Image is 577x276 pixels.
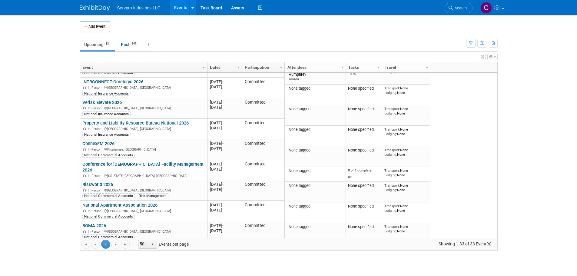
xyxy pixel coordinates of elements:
span: Column Settings [201,65,206,70]
a: Upcoming33 [80,39,115,50]
td: Committed [242,78,284,98]
div: National Insurance Accounts [82,111,131,116]
img: In-Person Event [83,209,86,212]
span: Transport: [384,168,400,173]
a: Conference for [DEMOGRAPHIC_DATA] Facility Management 2026 [82,161,204,173]
a: BOMA 2026 [82,223,106,228]
img: Chris Chassagneux [480,2,492,14]
span: - [222,100,224,105]
div: [DATE] [210,228,239,233]
div: None specified [348,148,380,153]
div: Risk Management [137,193,168,198]
span: select [150,242,155,247]
div: [DATE] [210,141,239,146]
span: 33 [104,42,111,46]
div: 0% [348,175,380,179]
span: 147 [130,42,138,46]
span: Lodging: [384,91,397,95]
span: - [222,162,224,166]
img: ExhibitDay [80,5,110,11]
img: In-Person Event [83,127,86,130]
div: [DATE] [210,100,239,105]
span: In-Person [88,174,103,178]
span: Showing 1-33 of 33 Event(s) [433,240,497,248]
a: Dates [210,62,238,72]
a: Column Settings [424,62,430,71]
span: Go to the last page [123,242,128,247]
div: None specified [348,86,380,91]
div: National Insurance Accounts [82,132,131,137]
td: Committed [242,201,284,221]
td: Committed [242,160,284,180]
div: None None [384,107,428,115]
a: Go to the first page [81,240,90,249]
div: [DATE] [210,208,239,213]
span: Transport: [384,204,400,208]
div: [GEOGRAPHIC_DATA], [GEOGRAPHIC_DATA] [82,208,204,213]
div: None tagged [287,107,343,111]
a: Verisk Elevate 2026 [82,100,122,105]
div: [GEOGRAPHIC_DATA], [GEOGRAPHIC_DATA] [82,229,204,234]
a: Participation [245,62,280,72]
div: None tagged [287,224,343,229]
a: National Apartment Association 2026 [82,202,158,208]
img: In-Person Event [83,188,86,191]
div: [DATE] [210,223,239,228]
span: - [222,182,224,187]
a: Column Settings [278,62,284,71]
span: Servpro Industries LLC [117,5,161,10]
span: Column Settings [425,65,429,70]
div: National Commercial Accounts [82,193,135,198]
span: Go to the previous page [93,242,98,247]
a: Tasks [348,62,378,72]
span: Lodging: [384,70,397,74]
div: Kissimmee, [GEOGRAPHIC_DATA] [82,147,204,152]
span: In-Person [88,188,103,192]
div: [GEOGRAPHIC_DATA], [GEOGRAPHIC_DATA] [82,105,204,111]
span: Lodging: [384,188,397,192]
span: Column Settings [340,65,345,70]
a: Event [82,62,203,72]
div: [GEOGRAPHIC_DATA], [GEOGRAPHIC_DATA] [82,188,204,193]
div: [US_STATE][GEOGRAPHIC_DATA], [GEOGRAPHIC_DATA] [82,173,204,178]
td: Committed [242,139,284,160]
div: None specified [348,127,380,132]
img: In-Person Event [83,106,86,109]
span: In-Person [88,148,103,151]
div: None None [384,183,428,192]
div: None tagged [287,148,343,153]
span: Transport: [384,107,400,111]
span: Lodging: [384,173,397,177]
img: In-Person Event [83,148,86,151]
a: Column Settings [375,62,382,71]
a: Property and Liability Resource Bureau-National 2026 [82,120,189,126]
a: Column Settings [235,62,242,71]
span: - [222,203,224,207]
div: 100% [348,72,380,76]
a: Riskworld 2026 [82,182,113,187]
div: [DATE] [210,161,239,167]
img: In-Person Event [83,174,86,177]
a: Go to the previous page [91,240,100,249]
a: Attendees [287,62,342,72]
span: 50 [138,240,149,248]
div: [DATE] [210,187,239,192]
div: None None [384,148,428,157]
div: 0 of 1 Complete [348,168,380,173]
span: Events per page [130,240,195,249]
div: None None [384,86,428,95]
a: Column Settings [201,62,207,71]
span: Lodging: [384,132,397,136]
td: Committed [242,221,284,242]
div: None None [384,168,428,177]
div: [DATE] [210,79,239,84]
div: [DATE] [210,120,239,125]
div: None specified [348,224,380,229]
div: None None [384,204,428,213]
span: - [222,121,224,125]
span: In-Person [88,127,103,131]
div: [DATE] [210,125,239,131]
a: Column Settings [339,62,346,71]
span: Lodging: [384,152,397,157]
span: Transport: [384,127,400,131]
